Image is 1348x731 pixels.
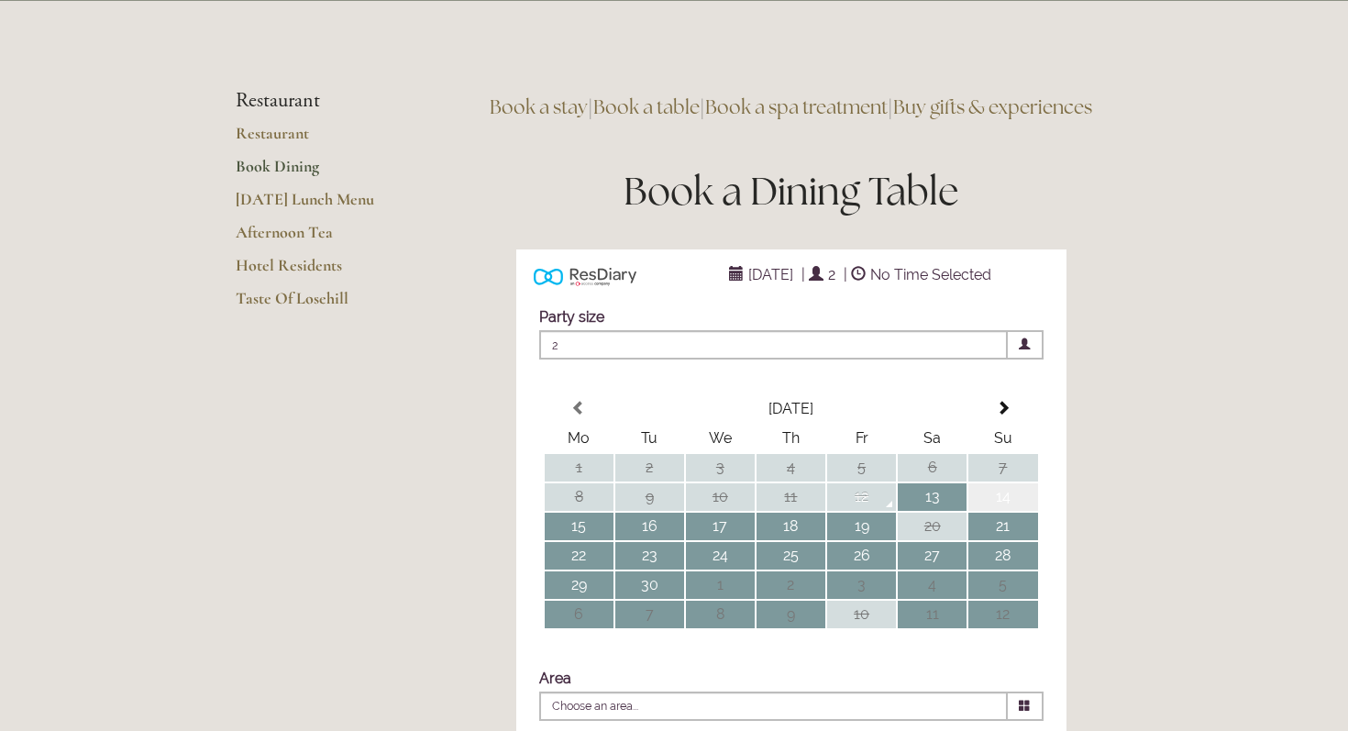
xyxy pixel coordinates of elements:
[236,189,411,222] a: [DATE] Lunch Menu
[615,425,684,452] th: Tu
[686,483,755,511] td: 10
[593,94,700,119] a: Book a table
[236,123,411,156] a: Restaurant
[827,483,896,511] td: 12
[686,454,755,482] td: 3
[571,401,586,415] span: Previous Month
[898,542,967,570] td: 27
[615,571,684,599] td: 30
[898,571,967,599] td: 4
[236,255,411,288] a: Hotel Residents
[539,670,571,687] label: Area
[996,401,1011,415] span: Next Month
[893,94,1092,119] a: Buy gifts & experiences
[615,454,684,482] td: 2
[827,601,896,628] td: 10
[545,571,613,599] td: 29
[686,571,755,599] td: 1
[545,513,613,540] td: 15
[545,483,613,511] td: 8
[757,542,825,570] td: 25
[866,261,996,288] span: No Time Selected
[968,571,1037,599] td: 5
[968,454,1037,482] td: 7
[757,483,825,511] td: 11
[545,425,613,452] th: Mo
[615,513,684,540] td: 16
[757,425,825,452] th: Th
[705,94,888,119] a: Book a spa treatment
[898,601,967,628] td: 11
[827,571,896,599] td: 3
[539,308,604,326] label: Party size
[968,601,1037,628] td: 12
[744,261,798,288] span: [DATE]
[968,483,1037,511] td: 14
[545,601,613,628] td: 6
[823,261,840,288] span: 2
[686,513,755,540] td: 17
[827,425,896,452] th: Fr
[844,266,847,283] span: |
[545,454,613,482] td: 1
[757,601,825,628] td: 9
[757,571,825,599] td: 2
[539,330,1008,360] span: 2
[968,425,1037,452] th: Su
[236,89,411,113] li: Restaurant
[898,513,967,540] td: 20
[757,454,825,482] td: 4
[545,542,613,570] td: 22
[686,542,755,570] td: 24
[615,395,967,423] th: Select Month
[827,454,896,482] td: 5
[236,288,411,321] a: Taste Of Losehill
[615,542,684,570] td: 23
[470,89,1112,126] h3: | | |
[968,542,1037,570] td: 28
[490,94,588,119] a: Book a stay
[898,483,967,511] td: 13
[801,266,805,283] span: |
[615,483,684,511] td: 9
[827,542,896,570] td: 26
[686,601,755,628] td: 8
[757,513,825,540] td: 18
[827,513,896,540] td: 19
[968,513,1037,540] td: 21
[615,601,684,628] td: 7
[470,164,1112,218] h1: Book a Dining Table
[898,454,967,482] td: 6
[236,222,411,255] a: Afternoon Tea
[898,425,967,452] th: Sa
[534,263,636,290] img: Powered by ResDiary
[686,425,755,452] th: We
[236,156,411,189] a: Book Dining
